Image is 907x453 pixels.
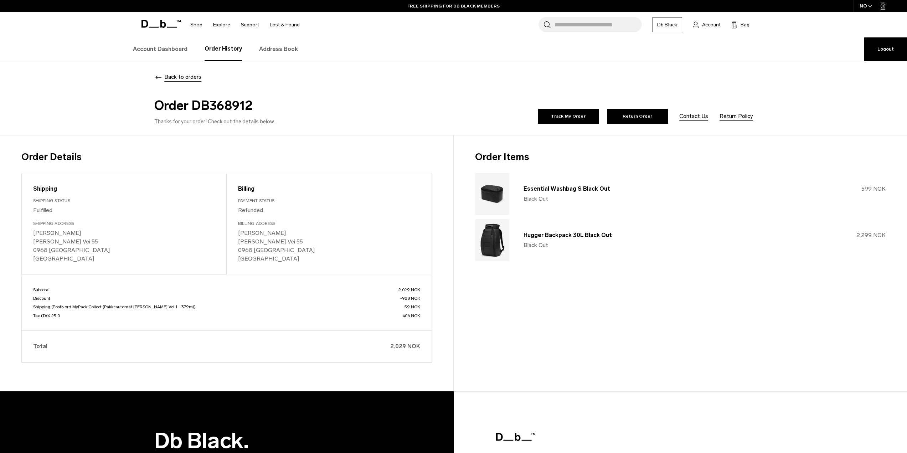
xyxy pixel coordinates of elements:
[400,295,420,302] span: -928 NOK
[33,287,420,293] p: Subtotal
[524,232,612,238] a: Hugger Backpack 30L Black Out
[241,12,259,37] a: Support
[720,112,753,120] a: Return Policy
[164,73,201,81] span: Back to orders
[856,232,886,238] span: 2.299 NOK
[33,229,215,263] p: [PERSON_NAME] [PERSON_NAME] Vei 55 0968 [GEOGRAPHIC_DATA] [GEOGRAPHIC_DATA]
[21,150,432,164] h3: Order Details
[33,313,420,319] p: Tax (TAX 25.0
[524,185,610,192] a: Essential Washbag S Black Out
[407,3,500,9] a: FREE SHIPPING FOR DB BLACK MEMBERS
[524,241,548,249] span: Black Out
[398,287,420,293] span: 2.029 NOK
[861,185,886,192] span: 599 NOK
[390,342,420,351] span: 2.029 NOK
[524,195,548,203] span: Black Out
[741,21,749,29] span: Bag
[238,185,420,193] div: Billing
[864,37,907,61] a: Logout
[404,304,420,310] span: 59 NOK
[33,185,215,193] div: Shipping
[475,150,886,164] h3: Order Items
[475,173,509,215] img: Essential Washbag S Black Out
[607,109,668,124] a: Return Order
[205,37,242,61] a: Order History
[190,12,202,37] a: Shop
[133,37,187,61] a: Account Dashboard
[238,229,420,263] p: [PERSON_NAME] [PERSON_NAME] Vei 55 0968 [GEOGRAPHIC_DATA] [GEOGRAPHIC_DATA]
[259,37,298,61] a: Address Book
[679,112,708,120] a: Contact Us
[702,21,721,29] span: Account
[213,12,230,37] a: Explore
[238,206,420,215] p: Refunded
[154,118,451,126] p: Thanks for your order! Check out the details below.
[185,12,305,37] nav: Main Navigation
[33,197,215,204] div: Shipping Status
[731,20,749,29] button: Bag
[33,295,420,302] p: Discount
[402,313,420,319] span: 406 NOK
[538,109,599,124] a: Track My Order
[653,17,682,32] a: Db Black
[238,220,420,227] div: Billing Address
[238,197,420,204] div: Payment Status
[270,12,300,37] a: Lost & Found
[475,219,509,261] img: Hugger Backpack 30L Black Out
[154,73,201,80] a: Back to orders
[33,206,215,215] p: Fulfilled
[33,220,215,227] div: Shipping Address
[33,342,420,351] p: Total
[33,304,420,310] p: Shipping (PostNord MyPack Collect (Pakkeautomat [PERSON_NAME] Vei 1 - 379m))
[154,96,451,115] h2: Order DB368912
[693,20,721,29] a: Account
